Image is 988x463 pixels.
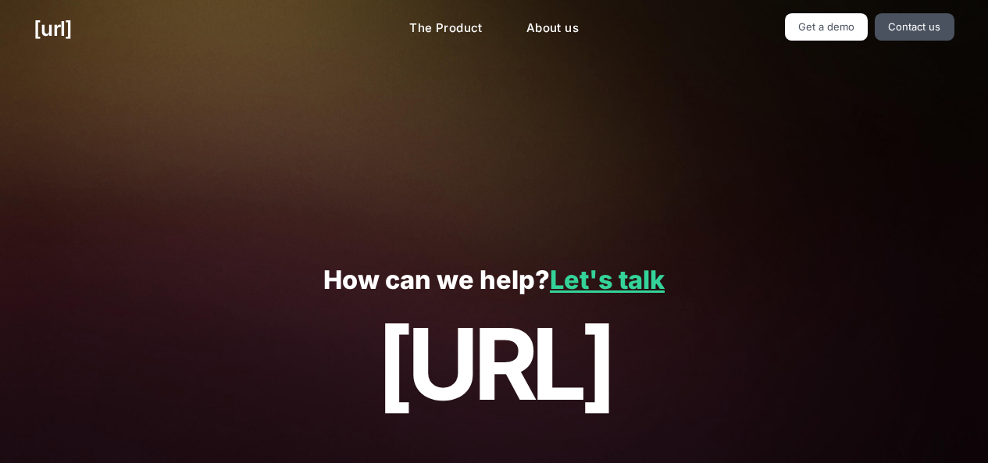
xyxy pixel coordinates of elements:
[397,13,495,44] a: The Product
[34,308,954,419] p: [URL]
[785,13,869,41] a: Get a demo
[34,266,954,295] p: How can we help?
[34,13,72,44] a: [URL]
[514,13,591,44] a: About us
[875,13,954,41] a: Contact us
[550,265,665,295] a: Let's talk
